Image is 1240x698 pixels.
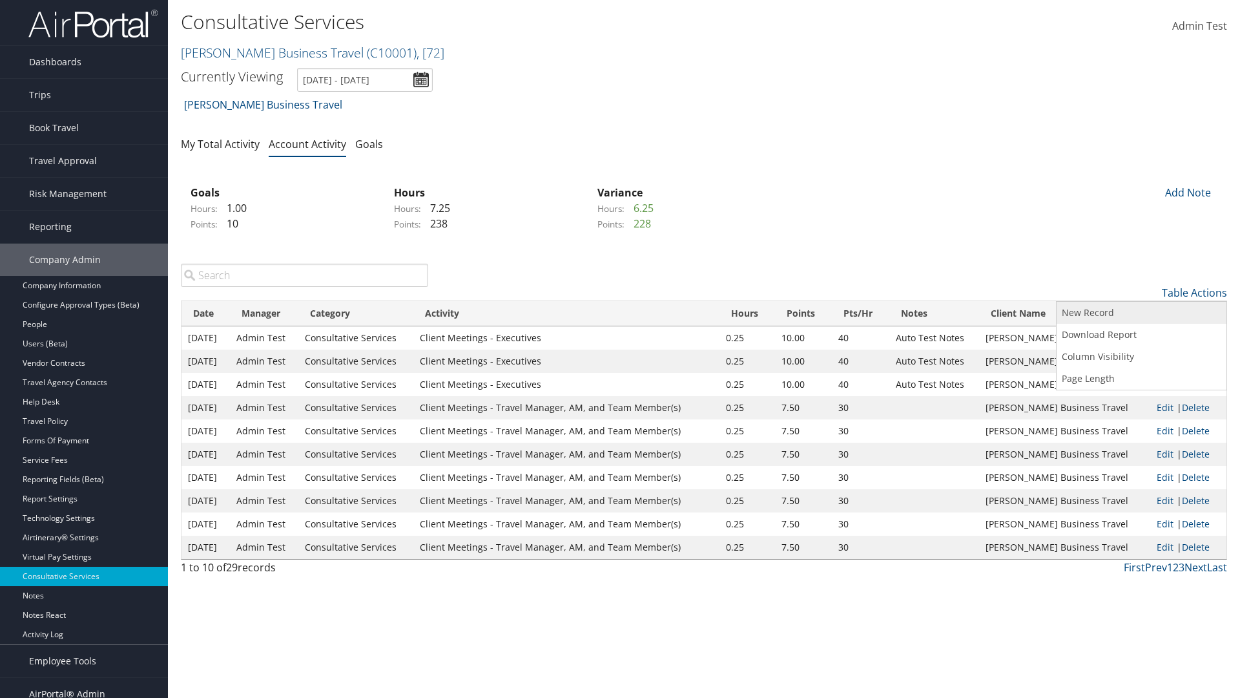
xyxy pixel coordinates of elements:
span: Dashboards [29,46,81,78]
span: Reporting [29,211,72,243]
span: Travel Approval [29,145,97,177]
span: Company Admin [29,244,101,276]
a: New Record [1057,302,1226,324]
span: Risk Management [29,178,107,210]
span: Employee Tools [29,645,96,677]
img: airportal-logo.png [28,8,158,39]
a: Column Visibility [1057,346,1226,368]
span: Trips [29,79,51,111]
a: Download Report [1057,324,1226,346]
a: Page Length [1057,368,1226,390]
span: Book Travel [29,112,79,144]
